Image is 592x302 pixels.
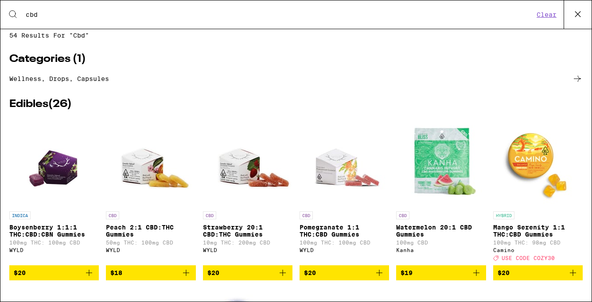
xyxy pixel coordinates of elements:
[9,240,99,245] p: 100mg THC: 100mg CBD
[300,119,389,265] a: Open page for Pomegranate 1:1 THC:CBD Gummies from WYLD
[304,269,316,276] span: $20
[106,247,195,253] div: WYLD
[9,54,583,65] h2: Categories ( 1 )
[9,247,99,253] div: WYLD
[203,224,292,238] p: Strawberry 20:1 CBD:THC Gummies
[207,269,219,276] span: $20
[9,119,99,265] a: Open page for Boysenberry 1:1:1 THC:CBD:CBN Gummies from WYLD
[493,211,514,219] p: HYBRID
[203,119,292,265] a: Open page for Strawberry 20:1 CBD:THC Gummies from WYLD
[9,265,99,280] button: Add to bag
[9,224,99,238] p: Boysenberry 1:1:1 THC:CBD:CBN Gummies
[401,269,413,276] span: $19
[106,265,195,280] button: Add to bag
[300,119,389,207] img: WYLD - Pomegranate 1:1 THC:CBD Gummies
[498,269,510,276] span: $20
[534,11,559,19] button: Clear
[502,255,555,261] span: USE CODE COZY30
[397,119,485,207] img: Kanha - Watermelon 20:1 CBD Gummies
[9,73,583,84] a: Wellness, drops, capsules
[203,247,292,253] div: WYLD
[25,11,534,19] input: Search for products & categories
[106,240,195,245] p: 50mg THC: 100mg CBD
[493,119,583,265] a: Open page for Mango Serenity 1:1 THC:CBD Gummies from Camino
[203,119,292,207] img: WYLD - Strawberry 20:1 CBD:THC Gummies
[493,265,583,280] button: Add to bag
[110,269,122,276] span: $18
[203,211,216,219] p: CBD
[396,240,486,245] p: 100mg CBD
[203,240,292,245] p: 10mg THC: 200mg CBD
[396,211,409,219] p: CBD
[23,119,86,207] img: WYLD - Boysenberry 1:1:1 THC:CBD:CBN Gummies
[106,224,195,238] p: Peach 2:1 CBD:THC Gummies
[9,99,583,110] h2: Edibles ( 26 )
[9,211,31,219] p: INDICA
[14,269,26,276] span: $20
[300,211,313,219] p: CBD
[396,119,486,265] a: Open page for Watermelon 20:1 CBD Gummies from Kanha
[106,119,195,265] a: Open page for Peach 2:1 CBD:THC Gummies from WYLD
[300,247,389,253] div: WYLD
[396,224,486,238] p: Watermelon 20:1 CBD Gummies
[106,119,195,207] img: WYLD - Peach 2:1 CBD:THC Gummies
[300,240,389,245] p: 100mg THC: 100mg CBD
[396,265,486,280] button: Add to bag
[203,265,292,280] button: Add to bag
[300,265,389,280] button: Add to bag
[106,211,119,219] p: CBD
[300,224,389,238] p: Pomegranate 1:1 THC:CBD Gummies
[9,32,583,39] span: 54 results for "cbd"
[396,247,486,253] div: Kanha
[494,119,582,207] img: Camino - Mango Serenity 1:1 THC:CBD Gummies
[493,247,583,253] div: Camino
[5,6,64,13] span: Hi. Need any help?
[493,224,583,238] p: Mango Serenity 1:1 THC:CBD Gummies
[493,240,583,245] p: 100mg THC: 98mg CBD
